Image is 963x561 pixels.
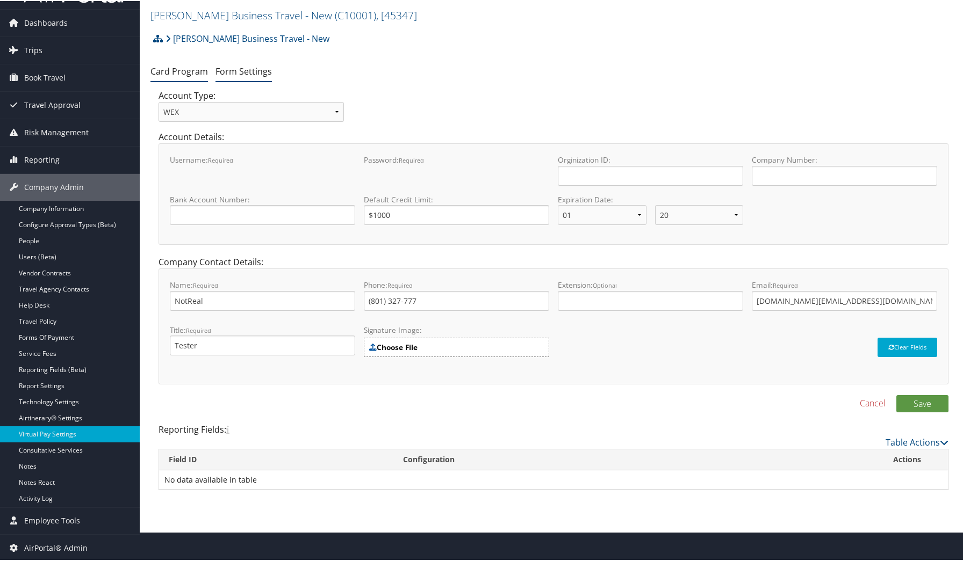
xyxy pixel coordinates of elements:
[655,204,744,224] select: Expiration Date:
[24,118,89,145] span: Risk Management
[24,9,68,35] span: Dashboards
[860,396,886,409] a: Cancel
[558,290,743,310] input: Extension:Optional
[170,334,355,354] input: Title:Required
[364,279,549,309] label: Phone:
[364,290,549,310] input: Phone:Required
[170,193,355,224] label: Bank Account Number:
[393,448,883,469] th: Configuration: activate to sort column ascending
[150,129,957,254] div: Account Details:
[883,448,948,469] th: Actions
[150,7,417,21] a: [PERSON_NAME] Business Travel - New
[166,27,329,48] a: [PERSON_NAME] Business Travel - New
[24,173,84,200] span: Company Admin
[558,193,743,232] label: Expiration Date:
[558,154,743,184] label: Orginization ID:
[24,63,66,90] span: Book Travel
[24,145,60,172] span: Reporting
[364,154,549,184] label: Password:
[364,324,549,337] label: Signature Image:
[193,280,218,288] small: Required
[170,279,355,309] label: Name:
[24,534,88,560] span: AirPortal® Admin
[558,204,646,224] select: Expiration Date:
[387,280,413,288] small: Required
[896,394,948,411] button: Save
[558,165,743,185] input: Orginization ID:
[593,280,617,288] small: Optional
[752,165,937,185] input: Company Number:
[752,290,937,310] input: Email:Required
[878,337,937,356] button: Clear Fields
[335,7,376,21] span: ( C10001 )
[150,422,957,496] div: Reporting Fields:
[886,435,948,447] a: Table Actions
[150,64,208,76] a: Card Program
[773,280,798,288] small: Required
[170,324,355,354] label: Title:
[215,64,272,76] a: Form Settings
[170,290,355,310] input: Name:Required
[752,279,937,309] label: Email:
[376,7,417,21] span: , [ 45347 ]
[399,155,424,163] small: required
[150,88,352,129] div: Account Type:
[558,279,743,309] label: Extension:
[170,204,355,224] input: Bank Account Number:
[24,91,81,118] span: Travel Approval
[150,254,957,394] div: Company Contact Details:
[170,154,355,184] label: Username:
[752,154,937,184] label: Company Number:
[159,469,948,489] td: No data available in table
[186,325,211,333] small: Required
[208,155,233,163] small: required
[364,193,549,224] label: Default Credit Limit:
[364,337,549,356] label: Choose File
[159,448,393,469] th: Field ID: activate to sort column descending
[364,204,549,224] input: Default Credit Limit:
[24,36,42,63] span: Trips
[24,506,80,533] span: Employee Tools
